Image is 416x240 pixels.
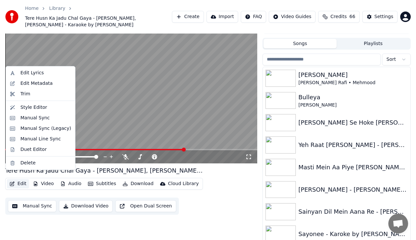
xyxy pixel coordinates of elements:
button: Import [207,11,238,23]
button: Subtitles [85,179,119,188]
div: Delete [20,160,36,166]
button: Manual Sync [8,200,56,212]
div: Bulleya [298,93,408,102]
button: Audio [58,179,84,188]
div: Edit Metadata [20,80,53,87]
div: Manual Line Sync [20,136,61,142]
div: [PERSON_NAME] - [PERSON_NAME] - Practice [298,185,408,194]
div: Style Editor [20,104,47,111]
div: Sayonee - Karoke by [PERSON_NAME] - Practice [298,229,408,239]
span: 66 [349,13,355,20]
a: Open chat [388,214,408,233]
img: youka [5,10,18,23]
span: Credits [330,13,347,20]
button: Download Video [59,200,113,212]
button: Video [30,179,56,188]
button: Edit [7,179,29,188]
button: Playlists [337,39,410,48]
button: Songs [263,39,337,48]
button: Video Guides [269,11,316,23]
div: [PERSON_NAME] Rafi • Mehmood [298,80,408,86]
div: Edit Lyrics [20,70,44,76]
div: Masti Mein Aa Piye [PERSON_NAME] - Karaoke by [PERSON_NAME] [298,163,408,172]
a: Library [49,5,65,12]
button: Settings [362,11,398,23]
div: Settings [374,13,393,20]
div: Trim [20,91,30,97]
div: [PERSON_NAME] [298,70,408,80]
button: FAQ [241,11,266,23]
span: Sort [386,56,396,63]
div: Manual Sync [20,115,50,121]
a: Home [25,5,39,12]
div: Manual Sync (Legacy) [20,125,71,132]
div: [PERSON_NAME] Se Hoke [PERSON_NAME] by [PERSON_NAME] [298,118,408,127]
button: Download [120,179,156,188]
button: Open Dual Screen [115,200,176,212]
div: Tere Husn Ka Jadu Chal Gaya - [PERSON_NAME], [PERSON_NAME] - Karaoke by [PERSON_NAME] [5,166,203,175]
nav: breadcrumb [25,5,172,28]
span: Tere Husn Ka Jadu Chal Gaya - [PERSON_NAME], [PERSON_NAME] - Karaoke by [PERSON_NAME] [25,15,172,28]
div: Yeh Raat [PERSON_NAME] - [PERSON_NAME] by [PERSON_NAME] [298,140,408,150]
div: Cloud Library [168,180,199,187]
div: Duet Editor [20,146,47,153]
div: [PERSON_NAME] [298,102,408,108]
div: Sainyan Dil Mein Aana Re - [PERSON_NAME] - Karaoke by [PERSON_NAME] [298,207,408,216]
button: Credits66 [318,11,359,23]
button: Create [172,11,204,23]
